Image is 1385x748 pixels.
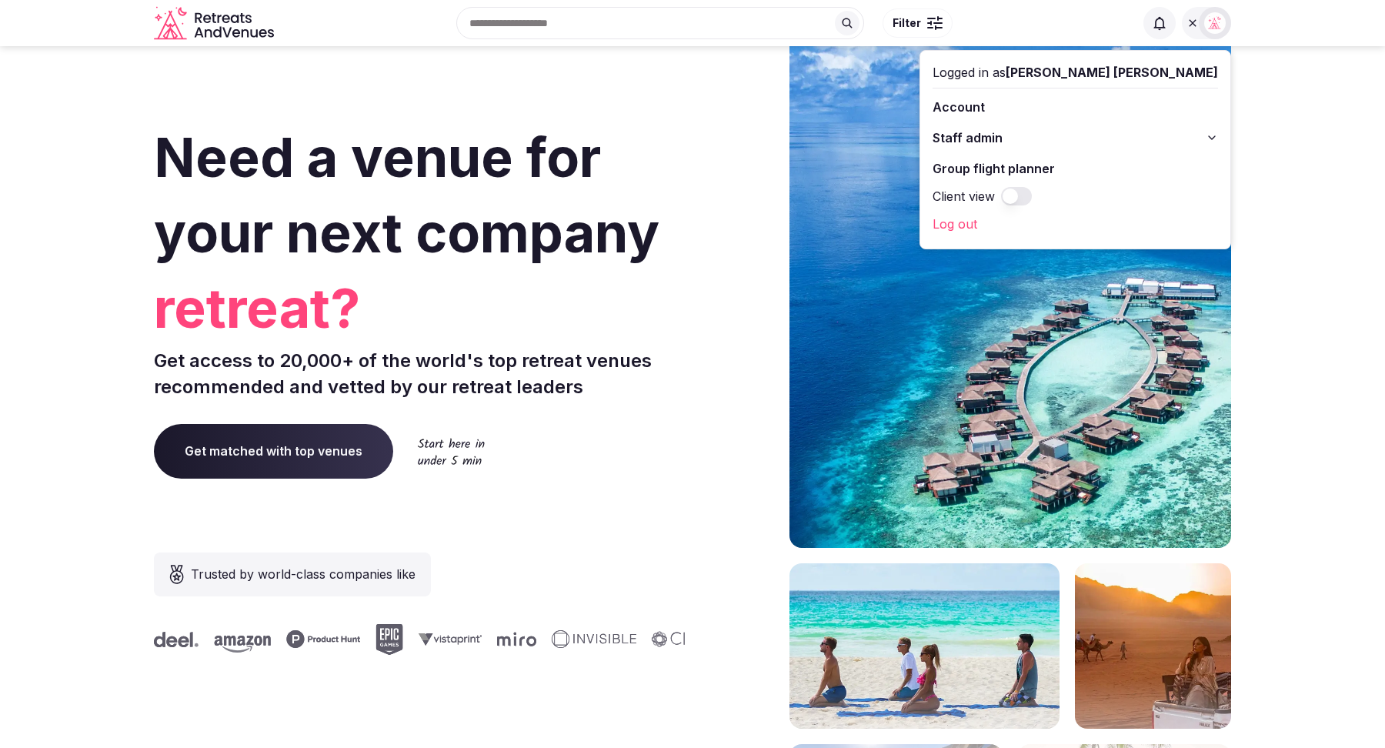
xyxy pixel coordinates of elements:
a: Log out [933,212,1218,236]
a: Account [933,95,1218,119]
svg: Retreats and Venues company logo [154,6,277,41]
svg: Vistaprint company logo [419,633,482,646]
img: woman sitting in back of truck with camels [1075,563,1231,729]
img: Matt Grant Oakes [1204,12,1226,34]
svg: Deel company logo [154,632,199,647]
span: [PERSON_NAME] [PERSON_NAME] [1006,65,1218,80]
span: Filter [893,15,921,31]
div: Logged in as [933,63,1218,82]
span: Need a venue for your next company [154,125,659,265]
p: Get access to 20,000+ of the world's top retreat venues recommended and vetted by our retreat lea... [154,348,686,399]
label: Client view [933,187,995,205]
a: Visit the homepage [154,6,277,41]
a: Group flight planner [933,156,1218,181]
button: Filter [883,8,953,38]
svg: Epic Games company logo [375,624,403,655]
span: retreat? [154,271,686,346]
svg: Miro company logo [497,632,536,646]
svg: Invisible company logo [552,630,636,649]
button: Staff admin [933,125,1218,150]
img: Start here in under 5 min [418,438,485,465]
span: Staff admin [933,129,1003,147]
span: Trusted by world-class companies like [191,565,415,583]
a: Get matched with top venues [154,424,393,478]
img: yoga on tropical beach [789,563,1060,729]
